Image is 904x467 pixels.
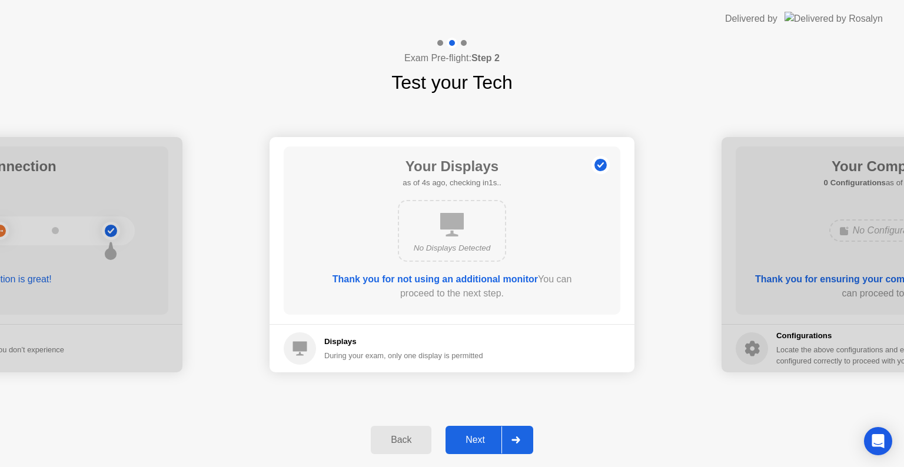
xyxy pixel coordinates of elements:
button: Next [446,426,533,454]
div: Delivered by [725,12,777,26]
div: Next [449,435,501,445]
h4: Exam Pre-flight: [404,51,500,65]
button: Back [371,426,431,454]
h1: Test your Tech [391,68,513,96]
div: Back [374,435,428,445]
div: No Displays Detected [408,242,496,254]
div: You can proceed to the next step. [317,272,587,301]
div: During your exam, only one display is permitted [324,350,483,361]
h1: Your Displays [403,156,501,177]
div: Open Intercom Messenger [864,427,892,455]
h5: as of 4s ago, checking in1s.. [403,177,501,189]
b: Thank you for not using an additional monitor [333,274,538,284]
h5: Displays [324,336,483,348]
img: Delivered by Rosalyn [785,12,883,25]
b: Step 2 [471,53,500,63]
